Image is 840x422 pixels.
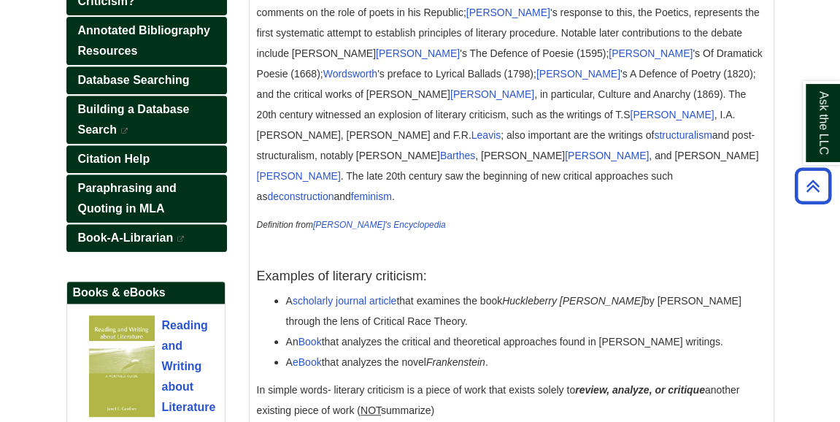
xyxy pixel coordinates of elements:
[120,128,128,134] i: This link opens in a new window
[361,404,381,416] u: NOT
[267,191,334,202] a: deconstruction
[78,24,210,57] span: Annotated Bibliography Resources
[66,174,227,223] a: Paraphrasing and Quoting in MLA
[790,176,836,196] a: Back to Top
[177,236,185,242] i: This link opens in a new window
[426,356,485,368] em: Frankenstein
[565,150,649,161] a: [PERSON_NAME]
[466,7,550,18] a: [PERSON_NAME]
[293,356,322,368] a: eBook
[630,109,714,120] a: [PERSON_NAME]
[654,129,712,141] a: structuralism
[257,170,341,182] a: [PERSON_NAME]
[66,96,227,144] a: Building a Database Search
[450,88,534,100] a: [PERSON_NAME]
[609,47,693,59] a: [PERSON_NAME]
[293,295,396,307] a: scholarly journal article
[440,150,475,161] a: Barthes
[286,295,741,327] span: A that examines the book by [PERSON_NAME] through the lens of Critical Race Theory.
[286,336,723,348] span: An that analyzes the critical and theoretical approaches found in [PERSON_NAME] writings.
[66,17,227,65] a: Annotated Bibliography Resources
[351,191,392,202] a: feminism
[575,384,705,396] strong: review, analyze, or critique
[78,74,190,86] span: Database Searching
[257,269,766,284] h4: Examples of literary criticism:
[298,336,322,348] a: Book
[502,295,644,307] em: Huckleberry [PERSON_NAME]
[78,182,177,215] span: Paraphrasing and Quoting in MLA
[78,153,150,165] span: Citation Help
[257,384,740,416] span: In simple words- literary criticism is a piece of work that exists solely to another existing pie...
[67,282,225,304] h2: Books & eBooks
[257,220,446,230] em: Definition from
[471,129,501,141] a: Leavis
[162,319,216,413] span: Reading and Writing about Literature
[78,231,174,244] span: Book-A-Librarian
[323,68,377,80] a: Wordsworth
[376,47,460,59] a: [PERSON_NAME]
[66,66,227,94] a: Database Searching
[78,103,190,136] span: Building a Database Search
[89,315,155,417] img: Cover Art
[66,224,227,252] a: Book-A-Librarian
[66,145,227,173] a: Citation Help
[313,220,446,230] a: [PERSON_NAME]'s Encyclopedia
[536,68,620,80] a: [PERSON_NAME]
[286,356,488,368] span: A that analyzes the novel .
